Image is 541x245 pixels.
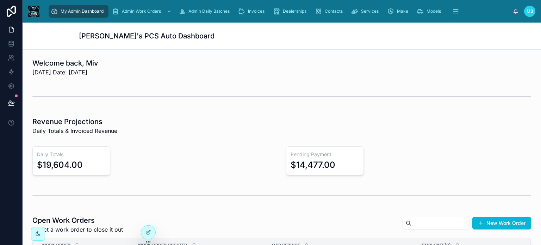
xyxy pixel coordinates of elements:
span: Models [427,8,441,14]
h1: [PERSON_NAME]'s PCS Auto Dashboard [79,31,214,41]
a: Models [415,5,446,18]
h1: Revenue Projections [32,117,117,127]
span: Services [361,8,379,14]
div: scrollable content [45,4,513,19]
div: $14,477.00 [291,159,335,171]
img: App logo [28,6,39,17]
h3: Pending Payment [291,151,359,158]
span: Make [397,8,408,14]
a: My Admin Dashboard [49,5,108,18]
span: My Admin Dashboard [61,8,104,14]
button: New Work Order [472,217,531,229]
a: Contacts [313,5,348,18]
span: Select a work order to close it out [32,225,123,234]
span: Admin Daily Batches [188,8,230,14]
span: Contacts [325,8,343,14]
a: Services [349,5,384,18]
a: Admin Work Orders [110,5,175,18]
h1: Welcome back, Miv [32,58,98,68]
h1: Open Work Orders [32,215,123,225]
span: Dealerships [283,8,306,14]
a: Make [385,5,413,18]
span: Admin Work Orders [122,8,161,14]
h3: Daily Totals [37,151,106,158]
div: $19,604.00 [37,159,83,171]
span: Daily Totals & Invoiced Revenue [32,127,117,135]
span: Invoices [248,8,265,14]
span: [DATE] Date: [DATE] [32,68,98,76]
span: MB [527,8,533,14]
a: Invoices [236,5,269,18]
a: Admin Daily Batches [176,5,235,18]
a: Dealerships [271,5,311,18]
